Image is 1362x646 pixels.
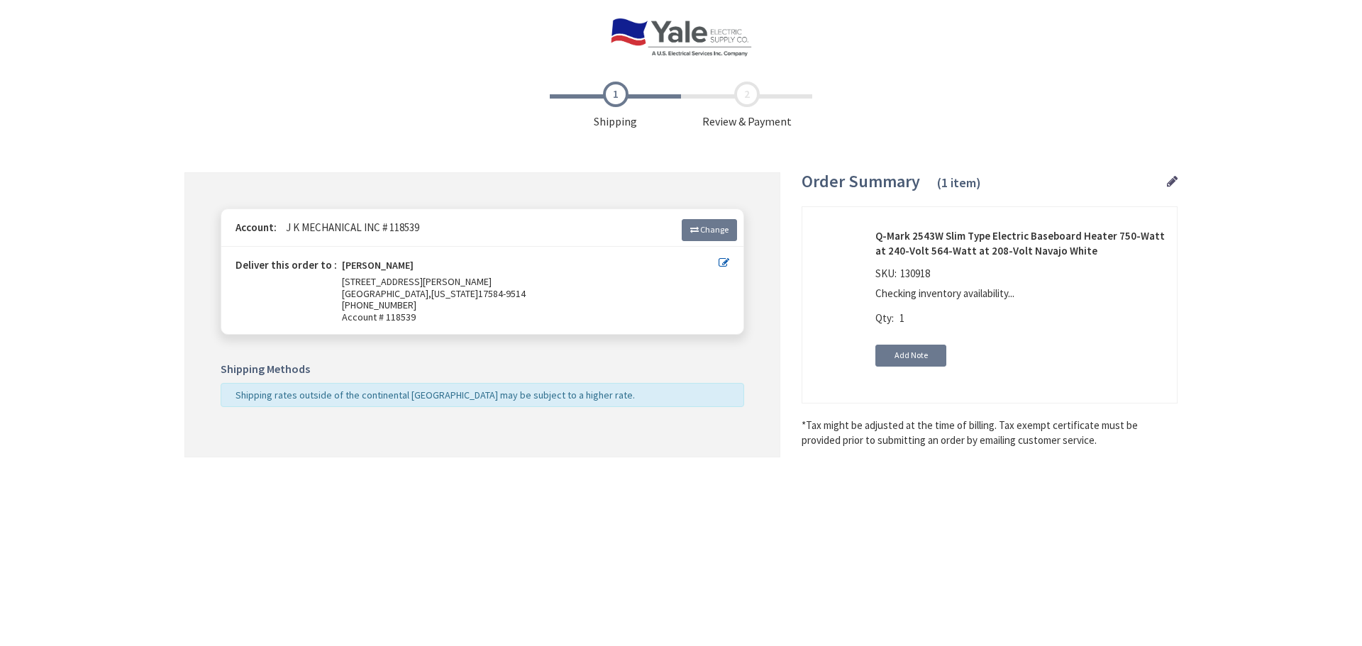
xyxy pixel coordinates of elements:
p: Checking inventory availability... [875,286,1159,301]
strong: Account: [236,221,277,234]
img: Yale Electric Supply Co. [610,18,752,57]
div: SKU: [875,266,934,286]
a: Change [682,219,737,240]
span: Account # 118539 [342,311,719,323]
span: Qty [875,311,892,325]
span: Shipping rates outside of the continental [GEOGRAPHIC_DATA] may be subject to a higher rate. [236,389,635,401]
span: (1 item) [937,174,981,191]
span: J K MECHANICAL INC # 118539 [279,221,419,234]
span: [STREET_ADDRESS][PERSON_NAME] [342,275,492,288]
: *Tax might be adjusted at the time of billing. Tax exempt certificate must be provided prior to s... [802,418,1178,448]
span: 17584-9514 [478,287,526,300]
span: Shipping [550,82,681,130]
h5: Shipping Methods [221,363,744,376]
span: Order Summary [802,170,920,192]
span: [GEOGRAPHIC_DATA], [342,287,431,300]
span: [US_STATE] [431,287,478,300]
strong: Deliver this order to : [236,258,337,272]
strong: [PERSON_NAME] [342,260,414,276]
span: [PHONE_NUMBER] [342,299,416,311]
span: 1 [899,311,904,325]
span: 130918 [897,267,934,280]
span: Change [700,224,729,235]
span: Review & Payment [681,82,812,130]
strong: Q-Mark 2543W Slim Type Electric Baseboard Heater 750-Watt at 240-Volt 564-Watt at 208-Volt Navajo... [875,228,1166,259]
